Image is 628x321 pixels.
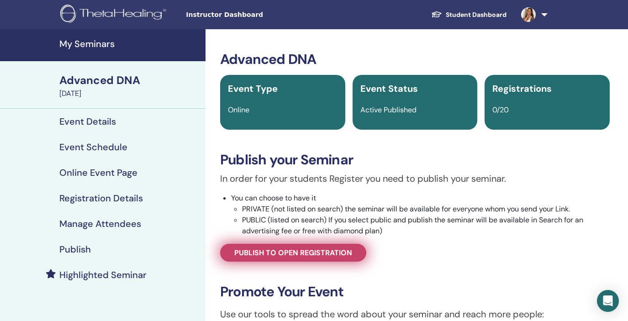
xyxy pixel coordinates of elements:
h3: Advanced DNA [220,51,610,68]
span: Registrations [492,83,552,95]
li: PRIVATE (not listed on search) the seminar will be available for everyone whom you send your Link. [242,204,610,215]
a: Publish to open registration [220,244,366,262]
h3: Promote Your Event [220,284,610,300]
li: PUBLIC (listed on search) If you select public and publish the seminar will be available in Searc... [242,215,610,237]
a: Student Dashboard [424,6,514,23]
img: logo.png [60,5,169,25]
span: 0/20 [492,105,509,115]
span: Event Type [228,83,278,95]
p: In order for your students Register you need to publish your seminar. [220,172,610,185]
div: Open Intercom Messenger [597,290,619,312]
span: Publish to open registration [234,248,352,258]
h4: Event Schedule [59,142,127,153]
p: Use our tools to spread the word about your seminar and reach more people: [220,307,610,321]
span: Event Status [360,83,418,95]
img: graduation-cap-white.svg [431,11,442,18]
span: Active Published [360,105,417,115]
div: Advanced DNA [59,73,200,88]
h4: My Seminars [59,38,200,49]
h4: Manage Attendees [59,218,141,229]
h3: Publish your Seminar [220,152,610,168]
h4: Event Details [59,116,116,127]
span: Instructor Dashboard [186,10,323,20]
h4: Registration Details [59,193,143,204]
li: You can choose to have it [231,193,610,237]
h4: Publish [59,244,91,255]
div: [DATE] [59,88,200,99]
span: Online [228,105,249,115]
h4: Online Event Page [59,167,137,178]
a: Advanced DNA[DATE] [54,73,206,99]
img: default.jpg [521,7,536,22]
h4: Highlighted Seminar [59,269,147,280]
